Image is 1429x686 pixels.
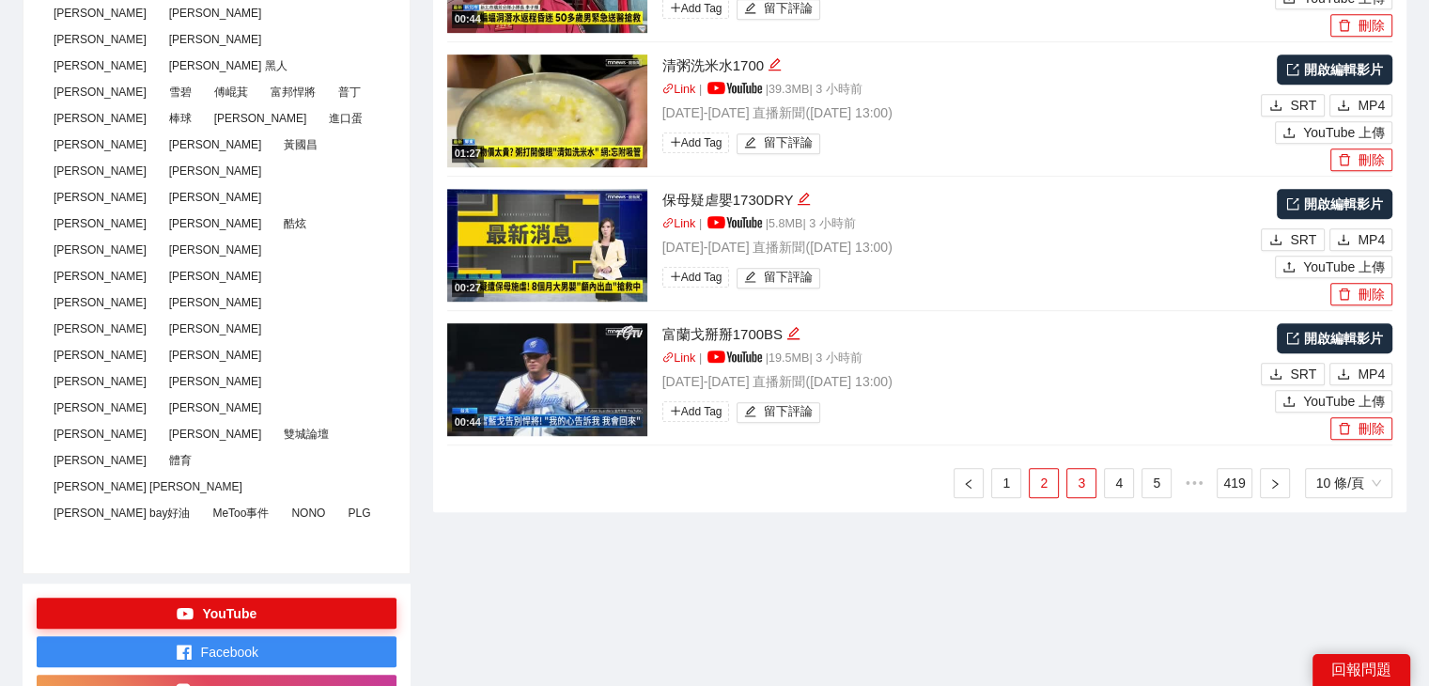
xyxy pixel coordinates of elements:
[1329,228,1392,251] button: downloadMP4
[662,55,1257,77] div: 清粥洗米水1700
[1261,94,1325,117] button: downloadSRT
[1330,283,1392,305] button: delete刪除
[162,108,199,129] span: 棒球
[744,136,756,150] span: edit
[46,292,154,313] span: [PERSON_NAME]
[1275,121,1392,144] button: uploadYouTube 上傳
[452,11,484,27] div: 00:44
[162,371,270,392] span: [PERSON_NAME]
[276,213,314,234] span: 酷炫
[1337,99,1350,114] span: download
[276,134,325,155] span: 黃國昌
[737,402,820,423] button: edit留下評論
[1290,364,1316,384] span: SRT
[1330,417,1392,440] button: delete刪除
[1261,228,1325,251] button: downloadSRT
[662,83,675,95] span: link
[340,503,378,523] span: PLG
[452,414,484,430] div: 00:44
[1286,63,1299,76] span: export
[1066,468,1096,498] li: 3
[1290,229,1316,250] span: SRT
[1261,363,1325,385] button: downloadSRT
[662,215,1257,234] p: | | 5.8 MB | 3 小時前
[331,82,368,102] span: 普丁
[46,213,154,234] span: [PERSON_NAME]
[1269,478,1281,490] span: right
[737,133,820,154] button: edit留下評論
[670,271,681,282] span: plus
[1142,468,1172,498] li: 5
[1303,122,1385,143] span: YouTube 上傳
[1218,469,1250,497] a: 419
[1358,229,1385,250] span: MP4
[46,3,154,23] span: [PERSON_NAME]
[1217,468,1251,498] li: 419
[1277,55,1392,85] a: 開啟編輯影片
[1067,469,1095,497] a: 3
[1275,256,1392,278] button: uploadYouTube 上傳
[1329,94,1392,117] button: downloadMP4
[1338,288,1351,303] span: delete
[46,266,154,287] span: [PERSON_NAME]
[1338,19,1351,34] span: delete
[162,161,270,181] span: [PERSON_NAME]
[797,189,811,211] div: 編輯
[46,55,154,76] span: [PERSON_NAME]
[46,29,154,50] span: [PERSON_NAME]
[768,57,782,71] span: edit
[1029,468,1059,498] li: 2
[201,642,258,663] span: Facebook
[1282,126,1296,141] span: upload
[1358,95,1385,116] span: MP4
[162,55,295,76] span: [PERSON_NAME] 黑人
[46,476,250,497] span: [PERSON_NAME] [PERSON_NAME]
[162,29,270,50] span: [PERSON_NAME]
[162,292,270,313] span: [PERSON_NAME]
[662,351,675,364] span: link
[1330,148,1392,171] button: delete刪除
[1269,233,1282,248] span: download
[1275,390,1392,413] button: uploadYouTube 上傳
[1104,468,1134,498] li: 4
[1303,257,1385,277] span: YouTube 上傳
[276,424,336,444] span: 雙城論壇
[207,82,256,102] span: 傅崐萁
[46,319,154,339] span: [PERSON_NAME]
[46,371,154,392] span: [PERSON_NAME]
[737,268,820,288] button: edit留下評論
[662,371,1257,392] p: [DATE]-[DATE] 直播新聞 ( [DATE] 13:00 )
[1286,332,1299,345] span: export
[1286,197,1299,210] span: export
[1282,260,1296,275] span: upload
[46,345,154,366] span: [PERSON_NAME]
[162,266,270,287] span: [PERSON_NAME]
[662,323,1257,346] div: 富蘭戈掰掰1700BS
[46,161,154,181] span: [PERSON_NAME]
[1303,391,1385,412] span: YouTube 上傳
[662,102,1257,123] p: [DATE]-[DATE] 直播新聞 ( [DATE] 13:00 )
[162,450,199,471] span: 體育
[670,405,681,416] span: plus
[670,2,681,13] span: plus
[162,3,270,23] span: [PERSON_NAME]
[207,108,315,129] span: [PERSON_NAME]
[37,598,396,629] button: YouTube
[1179,468,1209,498] li: 向後 5 頁
[162,213,270,234] span: [PERSON_NAME]
[670,136,681,148] span: plus
[202,603,256,624] span: YouTube
[662,81,1257,100] p: | | 39.3 MB | 3 小時前
[162,240,270,260] span: [PERSON_NAME]
[46,134,154,155] span: [PERSON_NAME]
[662,217,675,229] span: link
[1290,95,1316,116] span: SRT
[662,189,1257,211] div: 保母疑虐嬰1730DRY
[954,468,984,498] li: 上一頁
[662,83,696,96] a: linkLink
[662,350,1257,368] p: | | 19.5 MB | 3 小時前
[162,345,270,366] span: [PERSON_NAME]
[1105,469,1133,497] a: 4
[786,326,800,340] span: edit
[447,189,647,302] img: 1511a8fe-8e2d-4d88-be2d-1ee3172e6b76.jpg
